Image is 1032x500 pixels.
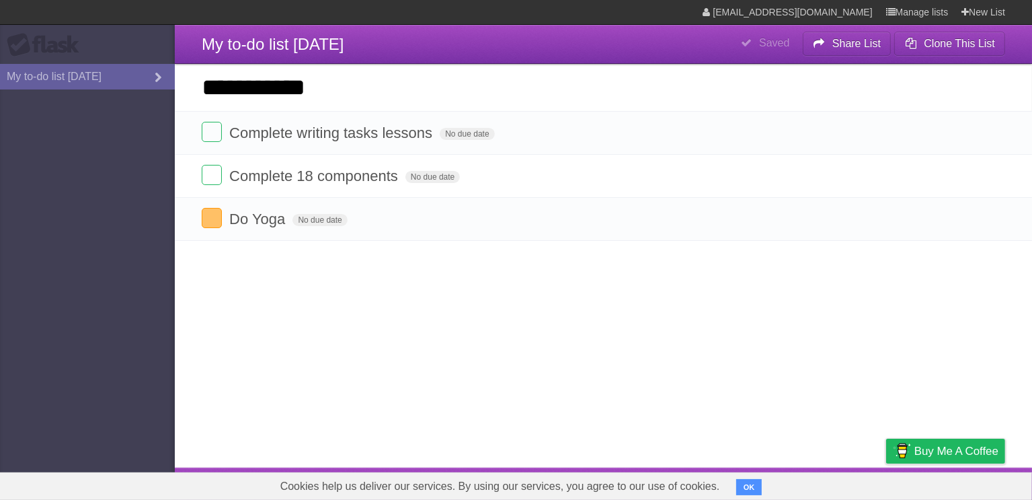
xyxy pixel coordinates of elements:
span: No due date [292,214,347,226]
div: Flask [7,33,87,57]
span: No due date [440,128,494,140]
button: OK [736,479,762,495]
span: Complete writing tasks lessons [229,124,436,141]
a: Buy me a coffee [886,439,1005,464]
b: Share List [832,38,881,49]
a: Privacy [869,471,904,497]
span: My to-do list [DATE] [202,35,344,53]
span: Buy me a coffee [914,439,998,463]
label: Done [202,165,222,185]
span: Cookies help us deliver our services. By using our services, you agree to our use of cookies. [267,473,733,500]
a: Terms [823,471,852,497]
label: Done [202,208,222,228]
span: Do Yoga [229,211,288,227]
b: Clone This List [924,38,995,49]
button: Share List [803,32,891,56]
a: About [707,471,736,497]
b: Saved [759,37,789,48]
a: Suggest a feature [920,471,1005,497]
label: Done [202,122,222,142]
span: No due date [405,171,460,183]
button: Clone This List [894,32,1005,56]
span: Complete 18 components [229,168,401,184]
a: Developers [752,471,806,497]
img: Buy me a coffee [893,439,911,462]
